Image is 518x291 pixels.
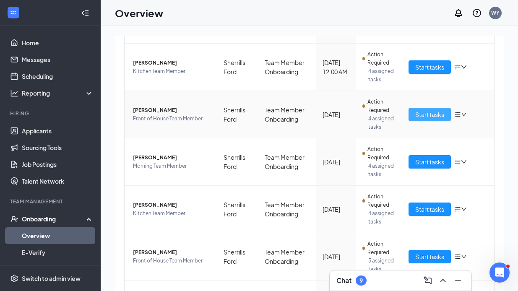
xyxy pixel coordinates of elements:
span: Start tasks [415,252,444,261]
td: Sherrills Ford [217,91,258,138]
span: Action Required [367,145,395,162]
button: ComposeMessage [421,274,435,287]
h3: Chat [336,276,351,285]
td: Team Member Onboarding [258,91,316,138]
td: Sherrills Ford [217,233,258,281]
svg: ChevronUp [438,275,448,286]
svg: Settings [10,274,18,283]
button: Minimize [451,274,465,287]
div: 9 [359,277,363,284]
td: Sherrills Ford [217,186,258,233]
button: ChevronUp [436,274,450,287]
span: down [461,112,467,117]
span: 4 assigned tasks [368,114,395,131]
td: Team Member Onboarding [258,138,316,186]
iframe: Intercom live chat [489,262,510,283]
a: E-Verify [22,244,94,261]
span: Front of House Team Member [133,257,210,265]
h1: Overview [115,6,163,20]
span: 4 assigned tasks [368,162,395,179]
a: Talent Network [22,173,94,190]
span: Start tasks [415,62,444,72]
span: 4 assigned tasks [368,67,395,84]
div: [DATE] [323,157,349,166]
span: Kitchen Team Member [133,209,210,218]
a: Onboarding Documents [22,261,94,278]
span: [PERSON_NAME] [133,248,210,257]
svg: WorkstreamLogo [9,8,18,17]
div: [DATE] 12:00 AM [323,58,349,76]
a: Overview [22,227,94,244]
svg: Collapse [81,9,89,17]
td: Sherrills Ford [217,138,258,186]
span: down [461,254,467,260]
span: 4 assigned tasks [368,209,395,226]
div: WY [491,9,500,16]
a: Job Postings [22,156,94,173]
span: Action Required [367,50,395,67]
div: Reporting [22,89,94,97]
div: Onboarding [22,215,86,223]
div: [DATE] [323,252,349,261]
span: [PERSON_NAME] [133,106,210,114]
a: Applicants [22,122,94,139]
span: [PERSON_NAME] [133,153,210,162]
span: Start tasks [415,110,444,119]
span: Action Required [367,98,395,114]
span: Front of House Team Member [133,114,210,123]
a: Scheduling [22,68,94,85]
span: Action Required [367,192,395,209]
span: Start tasks [415,157,444,166]
button: Start tasks [409,108,451,121]
div: Switch to admin view [22,274,81,283]
div: Hiring [10,110,92,117]
div: Team Management [10,198,92,205]
svg: Analysis [10,89,18,97]
span: Kitchen Team Member [133,67,210,75]
div: [DATE] [323,205,349,214]
svg: UserCheck [10,215,18,223]
td: Team Member Onboarding [258,186,316,233]
a: Sourcing Tools [22,139,94,156]
svg: Notifications [453,8,463,18]
span: bars [454,253,461,260]
svg: Minimize [453,275,463,286]
span: Start tasks [415,205,444,214]
span: bars [454,206,461,213]
a: Messages [22,51,94,68]
span: [PERSON_NAME] [133,201,210,209]
span: Morning Team Member [133,162,210,170]
button: Start tasks [409,250,451,263]
span: bars [454,111,461,118]
td: Team Member Onboarding [258,233,316,281]
button: Start tasks [409,155,451,169]
span: down [461,64,467,70]
td: Team Member Onboarding [258,44,316,91]
span: down [461,159,467,165]
span: down [461,206,467,212]
button: Start tasks [409,60,451,74]
td: Sherrills Ford [217,44,258,91]
button: Start tasks [409,203,451,216]
span: bars [454,158,461,165]
svg: QuestionInfo [472,8,482,18]
a: Home [22,34,94,51]
span: 3 assigned tasks [368,257,395,273]
svg: ComposeMessage [423,275,433,286]
div: [DATE] [323,110,349,119]
span: bars [454,64,461,70]
span: Action Required [367,240,395,257]
span: [PERSON_NAME] [133,59,210,67]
